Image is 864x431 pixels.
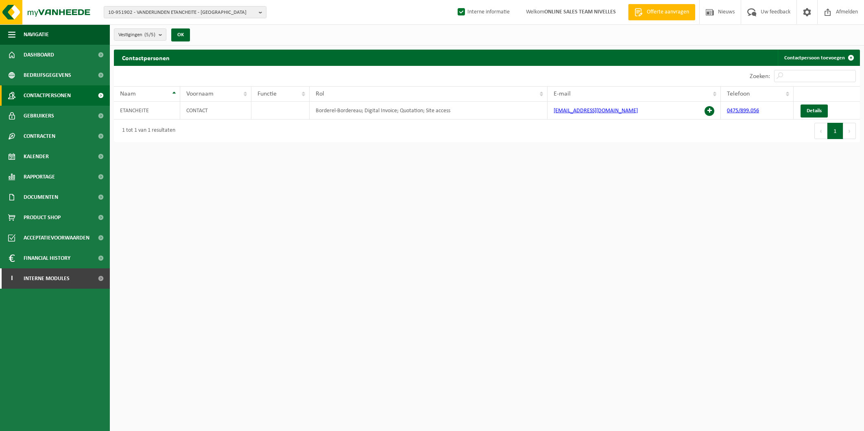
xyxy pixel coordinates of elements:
count: (5/5) [144,32,155,37]
td: Borderel-Bordereau; Digital Invoice; Quotation; Site access [310,102,548,120]
span: Telefoon [727,91,750,97]
button: Next [843,123,856,139]
span: Kalender [24,146,49,167]
a: Contactpersoon toevoegen [778,50,859,66]
span: Bedrijfsgegevens [24,65,71,85]
strong: ONLINE SALES TEAM NIVELLES [544,9,616,15]
span: Gebruikers [24,106,54,126]
span: Financial History [24,248,70,268]
span: Functie [257,91,277,97]
div: 1 tot 1 van 1 resultaten [118,124,175,138]
label: Zoeken: [750,73,770,80]
span: Voornaam [186,91,214,97]
a: Offerte aanvragen [628,4,695,20]
button: OK [171,28,190,41]
td: CONTACT [180,102,251,120]
span: Product Shop [24,207,61,228]
span: E-mail [554,91,571,97]
span: Dashboard [24,45,54,65]
h2: Contactpersonen [114,50,178,65]
span: Rapportage [24,167,55,187]
span: Acceptatievoorwaarden [24,228,89,248]
span: Offerte aanvragen [645,8,691,16]
span: Interne modules [24,268,70,289]
span: 10-951902 - VANDERLINDEN ETANCHEITE - [GEOGRAPHIC_DATA] [108,7,255,19]
span: Documenten [24,187,58,207]
button: 10-951902 - VANDERLINDEN ETANCHEITE - [GEOGRAPHIC_DATA] [104,6,266,18]
span: Rol [316,91,324,97]
a: 0475/899.056 [727,108,759,114]
span: Contactpersonen [24,85,71,106]
span: I [8,268,15,289]
button: Vestigingen(5/5) [114,28,166,41]
button: 1 [827,123,843,139]
td: ETANCHEITE [114,102,180,120]
a: Details [801,104,828,118]
span: Navigatie [24,24,49,45]
label: Interne informatie [456,6,510,18]
span: Naam [120,91,136,97]
span: Details [807,108,822,113]
a: [EMAIL_ADDRESS][DOMAIN_NAME] [554,108,638,114]
span: Contracten [24,126,55,146]
button: Previous [814,123,827,139]
span: Vestigingen [118,29,155,41]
